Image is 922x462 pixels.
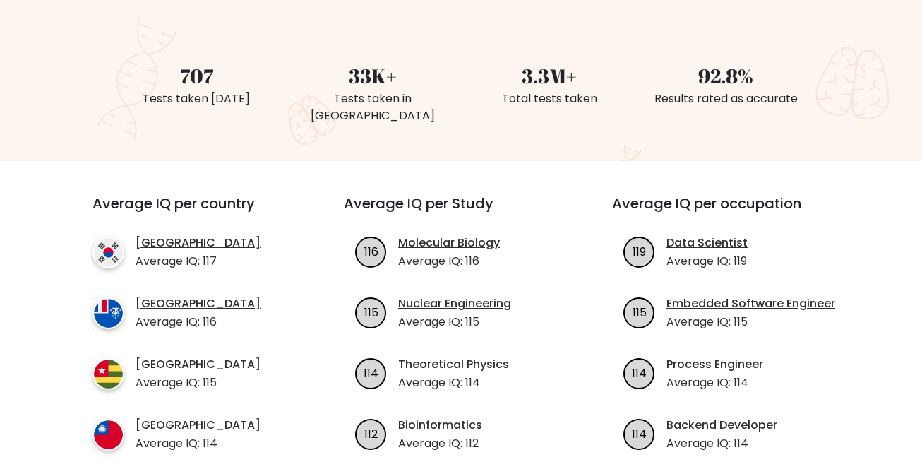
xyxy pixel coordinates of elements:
[92,419,124,451] img: country
[116,61,276,90] div: 707
[666,356,763,373] a: Process Engineer
[364,365,378,381] text: 114
[364,425,378,442] text: 112
[364,304,378,320] text: 115
[136,435,261,452] p: Average IQ: 114
[92,237,124,268] img: country
[398,295,511,312] a: Nuclear Engineering
[398,374,509,391] p: Average IQ: 114
[92,297,124,329] img: country
[398,235,500,251] a: Molecular Biology
[469,61,629,90] div: 3.3M+
[666,314,835,331] p: Average IQ: 115
[646,61,806,90] div: 92.8%
[666,295,835,312] a: Embedded Software Engineer
[646,90,806,107] div: Results rated as accurate
[612,195,846,229] h3: Average IQ per occupation
[116,90,276,107] div: Tests taken [DATE]
[136,295,261,312] a: [GEOGRAPHIC_DATA]
[92,358,124,390] img: country
[136,235,261,251] a: [GEOGRAPHIC_DATA]
[398,417,482,434] a: Bioinformatics
[136,356,261,373] a: [GEOGRAPHIC_DATA]
[666,235,748,251] a: Data Scientist
[293,90,453,124] div: Tests taken in [GEOGRAPHIC_DATA]
[398,314,511,331] p: Average IQ: 115
[398,356,509,373] a: Theoretical Physics
[666,374,763,391] p: Average IQ: 114
[136,314,261,331] p: Average IQ: 116
[632,425,647,442] text: 114
[136,253,261,270] p: Average IQ: 117
[136,374,261,391] p: Average IQ: 115
[666,435,777,452] p: Average IQ: 114
[344,195,578,229] h3: Average IQ per Study
[293,61,453,90] div: 33K+
[92,195,293,229] h3: Average IQ per country
[633,243,646,259] text: 119
[469,90,629,107] div: Total tests taken
[666,253,748,270] p: Average IQ: 119
[666,417,777,434] a: Backend Developer
[364,243,378,259] text: 116
[136,417,261,434] a: [GEOGRAPHIC_DATA]
[632,365,647,381] text: 114
[398,253,500,270] p: Average IQ: 116
[633,304,647,320] text: 115
[398,435,482,452] p: Average IQ: 112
